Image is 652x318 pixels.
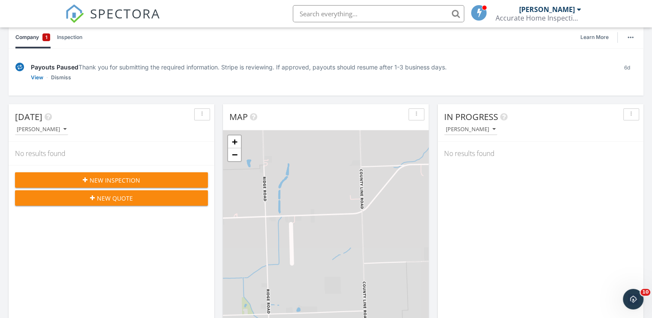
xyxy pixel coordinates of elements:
[623,289,643,309] iframe: Intercom live chat
[446,126,496,132] div: [PERSON_NAME]
[228,148,241,161] a: Zoom out
[640,289,650,296] span: 10
[444,111,498,123] span: In Progress
[229,111,248,123] span: Map
[31,63,78,71] span: Payouts Paused
[617,63,637,82] div: 6d
[293,5,464,22] input: Search everything...
[15,190,208,206] button: New Quote
[9,142,214,165] div: No results found
[90,176,140,185] span: New Inspection
[65,12,160,30] a: SPECTORA
[580,33,614,42] a: Learn More
[17,126,66,132] div: [PERSON_NAME]
[496,14,581,22] div: Accurate Home Inspection of Illinois
[45,33,48,42] span: 1
[15,63,24,72] img: under-review-2fe708636b114a7f4b8d.svg
[519,5,575,14] div: [PERSON_NAME]
[15,111,42,123] span: [DATE]
[65,4,84,23] img: The Best Home Inspection Software - Spectora
[51,73,71,82] a: Dismiss
[628,36,634,38] img: ellipsis-632cfdd7c38ec3a7d453.svg
[444,124,497,135] button: [PERSON_NAME]
[228,135,241,148] a: Zoom in
[15,124,68,135] button: [PERSON_NAME]
[57,26,82,48] a: Inspection
[31,73,43,82] a: View
[31,63,610,72] div: Thank you for submitting the required information. Stripe is reviewing. If approved, payouts shou...
[15,26,50,48] a: Company
[97,194,133,203] span: New Quote
[15,172,208,188] button: New Inspection
[90,4,160,22] span: SPECTORA
[438,142,643,165] div: No results found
